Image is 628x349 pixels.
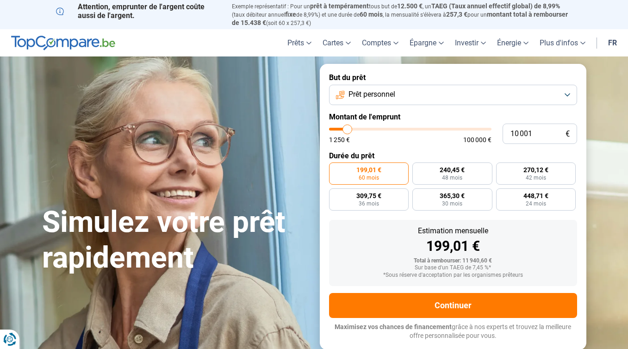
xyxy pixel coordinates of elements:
span: montant total à rembourser de 15.438 € [232,11,568,26]
div: Estimation mensuelle [336,227,570,235]
label: Durée du prêt [329,151,577,160]
span: prêt à tempérament [310,2,369,10]
span: € [566,130,570,138]
span: 24 mois [526,201,546,206]
a: fr [603,29,622,56]
a: Comptes [356,29,404,56]
span: 270,12 € [523,167,548,173]
span: TAEG (Taux annuel effectif global) de 8,99% [431,2,560,10]
a: Investir [449,29,491,56]
a: Prêts [282,29,317,56]
a: Épargne [404,29,449,56]
span: 257,3 € [446,11,467,18]
label: But du prêt [329,73,577,82]
div: Sur base d'un TAEG de 7,45 %* [336,265,570,271]
span: 240,45 € [440,167,465,173]
span: 42 mois [526,175,546,181]
img: TopCompare [11,36,115,50]
span: 60 mois [360,11,383,18]
span: fixe [285,11,296,18]
span: 365,30 € [440,193,465,199]
span: 36 mois [359,201,379,206]
span: Maximisez vos chances de financement [335,323,452,330]
p: Attention, emprunter de l'argent coûte aussi de l'argent. [56,2,221,20]
span: 60 mois [359,175,379,181]
span: Prêt personnel [348,89,395,100]
span: 1 250 € [329,137,350,143]
div: 199,01 € [336,239,570,253]
label: Montant de l'emprunt [329,112,577,121]
span: 199,01 € [356,167,381,173]
a: Énergie [491,29,534,56]
a: Cartes [317,29,356,56]
span: 30 mois [442,201,462,206]
a: Plus d'infos [534,29,591,56]
span: 309,75 € [356,193,381,199]
span: 48 mois [442,175,462,181]
p: Exemple représentatif : Pour un tous but de , un (taux débiteur annuel de 8,99%) et une durée de ... [232,2,572,27]
span: 100 000 € [463,137,491,143]
h1: Simulez votre prêt rapidement [42,205,309,276]
span: 12.500 € [397,2,423,10]
button: Prêt personnel [329,85,577,105]
div: Total à rembourser: 11 940,60 € [336,258,570,264]
div: *Sous réserve d'acceptation par les organismes prêteurs [336,272,570,279]
button: Continuer [329,293,577,318]
p: grâce à nos experts et trouvez la meilleure offre personnalisée pour vous. [329,323,577,341]
span: 448,71 € [523,193,548,199]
